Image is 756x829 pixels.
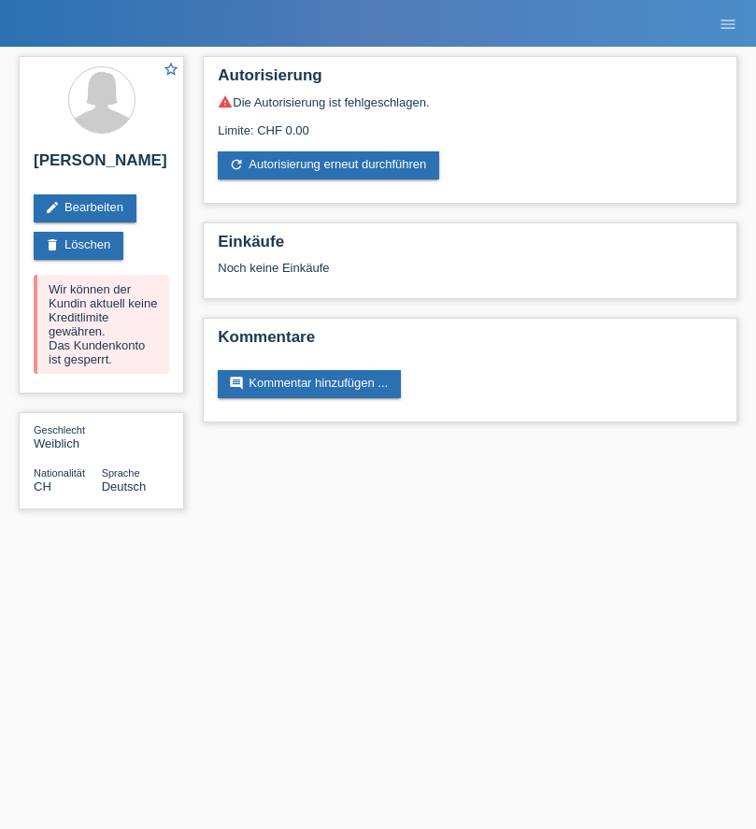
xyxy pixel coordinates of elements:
a: star_border [163,61,179,80]
i: edit [45,200,60,215]
span: Nationalität [34,467,85,479]
i: menu [719,15,737,34]
a: editBearbeiten [34,194,136,222]
div: Noch keine Einkäufe [218,261,722,289]
i: star_border [163,61,179,78]
a: menu [709,18,747,29]
i: refresh [229,157,244,172]
a: commentKommentar hinzufügen ... [218,370,401,398]
h2: Autorisierung [218,66,722,94]
i: warning [218,94,233,109]
span: Geschlecht [34,424,85,436]
h2: [PERSON_NAME] [34,151,169,179]
span: Deutsch [102,479,147,493]
span: Sprache [102,467,140,479]
div: Weiblich [34,422,102,450]
i: comment [229,376,244,391]
h2: Kommentare [218,328,722,356]
div: Die Autorisierung ist fehlgeschlagen. [218,94,722,109]
div: Wir können der Kundin aktuell keine Kreditlimite gewähren. Das Kundenkonto ist gesperrt. [34,275,169,374]
i: delete [45,237,60,252]
h2: Einkäufe [218,233,722,261]
div: Limite: CHF 0.00 [218,109,722,137]
span: Schweiz [34,479,51,493]
a: deleteLöschen [34,232,123,260]
a: refreshAutorisierung erneut durchführen [218,151,439,179]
